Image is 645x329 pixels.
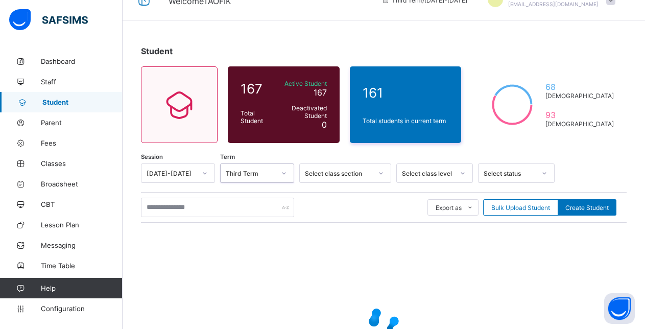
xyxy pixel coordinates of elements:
[491,204,550,212] span: Bulk Upload Student
[545,92,614,100] span: [DEMOGRAPHIC_DATA]
[41,241,123,249] span: Messaging
[41,78,123,86] span: Staff
[41,57,123,65] span: Dashboard
[545,82,614,92] span: 68
[545,120,614,128] span: [DEMOGRAPHIC_DATA]
[484,170,536,177] div: Select status
[41,139,123,147] span: Fees
[545,110,614,120] span: 93
[41,119,123,127] span: Parent
[363,117,449,125] span: Total students in current term
[41,262,123,270] span: Time Table
[9,9,88,31] img: safsims
[241,81,278,97] span: 167
[402,170,454,177] div: Select class level
[283,104,326,120] span: Deactivated Student
[141,153,163,160] span: Session
[220,153,235,160] span: Term
[322,120,327,130] span: 0
[436,204,462,212] span: Export as
[41,159,123,168] span: Classes
[604,293,635,324] button: Open asap
[283,80,326,87] span: Active Student
[41,284,122,292] span: Help
[41,180,123,188] span: Broadsheet
[141,46,173,56] span: Student
[42,98,123,106] span: Student
[305,170,372,177] div: Select class section
[363,85,449,101] span: 161
[238,107,281,127] div: Total Student
[226,170,275,177] div: Third Term
[565,204,609,212] span: Create Student
[508,1,599,7] span: [EMAIL_ADDRESS][DOMAIN_NAME]
[41,200,123,208] span: CBT
[147,170,196,177] div: [DATE]-[DATE]
[41,221,123,229] span: Lesson Plan
[41,304,122,313] span: Configuration
[314,87,327,98] span: 167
